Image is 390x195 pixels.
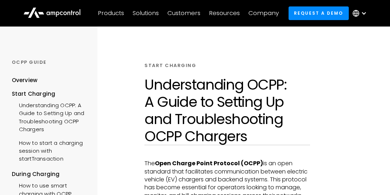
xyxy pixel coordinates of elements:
[144,62,196,69] div: START CHARGING
[12,98,90,135] a: Understanding OCPP: A Guide to Setting Up and Troubleshooting OCPP Chargers
[155,159,263,167] strong: Open Charge Point Protocol (OCPP)
[12,170,90,178] div: During Charging
[133,9,159,17] div: Solutions
[98,9,124,17] div: Products
[12,90,90,98] div: Start Charging
[289,6,349,20] a: Request a demo
[167,9,200,17] div: Customers
[12,76,38,90] a: Overview
[144,76,310,145] h1: Understanding OCPP: A Guide to Setting Up and Troubleshooting OCPP Chargers
[248,9,279,17] div: Company
[12,135,90,165] a: How to start a charging session with startTransaction
[209,9,240,17] div: Resources
[12,76,38,84] div: Overview
[12,59,90,66] div: OCPP GUIDE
